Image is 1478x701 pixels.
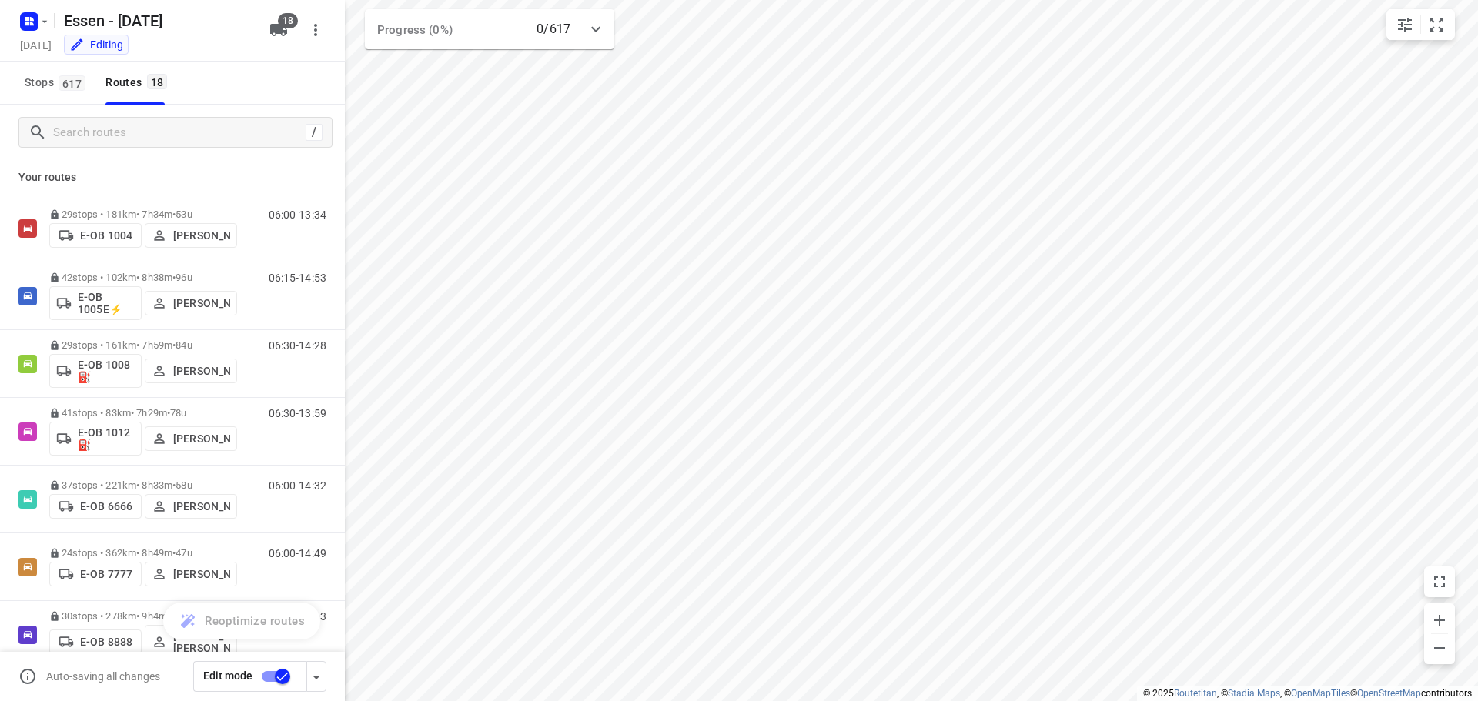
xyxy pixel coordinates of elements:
p: 24 stops • 362km • 8h49m [49,547,237,559]
button: E-OB 1004 [49,223,142,248]
button: E-OB 6666 [49,494,142,519]
p: [PERSON_NAME] [173,229,230,242]
p: 06:00-14:32 [269,479,326,492]
p: E-OB 1012⛽️ [78,426,135,451]
p: [PERSON_NAME] [173,568,230,580]
button: E-OB 8888 [49,629,142,654]
span: • [172,479,176,491]
a: Stadia Maps [1228,688,1280,699]
p: E-OB 1008⛽️ [78,359,135,383]
p: [PERSON_NAME] [173,432,230,445]
a: OpenStreetMap [1357,688,1421,699]
span: 53u [176,209,192,220]
button: Fit zoom [1421,9,1452,40]
span: Edit mode [203,669,252,682]
div: Routes [105,73,172,92]
span: • [167,407,170,419]
p: E-OB 6666 [80,500,132,512]
span: 78u [170,407,186,419]
div: Driver app settings [307,666,326,686]
span: 18 [147,74,168,89]
button: [PERSON_NAME] [145,562,237,586]
p: 29 stops • 161km • 7h59m [49,339,237,351]
span: 617 [59,75,85,91]
a: Routetitan [1174,688,1217,699]
button: [PERSON_NAME] [145,494,237,519]
p: 06:00-14:49 [269,547,326,559]
span: • [172,272,176,283]
button: 18 [263,15,294,45]
button: E-OB 1012⛽️ [49,422,142,456]
span: • [172,547,176,559]
p: E-OB 1004 [80,229,132,242]
span: 84u [176,339,192,351]
p: Your routes [18,169,326,185]
p: 37 stops • 221km • 8h33m [49,479,237,491]
button: E-OB 1008⛽️ [49,354,142,388]
div: / [306,124,323,141]
p: 42 stops • 102km • 8h38m [49,272,237,283]
button: [PERSON_NAME] [145,223,237,248]
p: 06:15-14:53 [269,272,326,284]
p: E-OB 8888 [80,636,132,648]
span: Stops [25,73,90,92]
button: [PERSON_NAME] [145,359,237,383]
span: Progress (0%) [377,23,453,37]
div: Progress (0%)0/617 [365,9,614,49]
div: small contained button group [1386,9,1455,40]
h5: Rename [58,8,257,33]
p: [PERSON_NAME] [173,365,230,377]
button: [PERSON_NAME] [145,426,237,451]
button: More [300,15,331,45]
li: © 2025 , © , © © contributors [1143,688,1472,699]
input: Search routes [53,121,306,145]
p: 06:30-13:59 [269,407,326,419]
span: 47u [176,547,192,559]
button: [PERSON_NAME] [PERSON_NAME] [145,625,237,659]
p: 29 stops • 181km • 7h34m [49,209,237,220]
p: [PERSON_NAME] [PERSON_NAME] [173,629,230,654]
p: 30 stops • 278km • 9h4m [49,610,237,622]
div: You are currently in edit mode. [69,37,123,52]
p: 0/617 [537,20,570,38]
button: [PERSON_NAME] [145,291,237,315]
button: Reoptimize routes [163,603,320,639]
span: 18 [278,13,298,28]
span: • [172,209,176,220]
button: E-OB 1005E⚡ [49,286,142,320]
h5: Project date [14,36,58,54]
p: 06:00-13:34 [269,209,326,221]
span: • [172,339,176,351]
p: [PERSON_NAME] [173,297,230,309]
p: 06:30-14:28 [269,339,326,352]
span: 96u [176,272,192,283]
p: Auto-saving all changes [46,670,160,683]
button: E-OB 7777 [49,562,142,586]
a: OpenMapTiles [1291,688,1350,699]
p: 41 stops • 83km • 7h29m [49,407,237,419]
button: Map settings [1389,9,1420,40]
p: E-OB 7777 [80,568,132,580]
span: 58u [176,479,192,491]
p: E-OB 1005E⚡ [78,291,135,315]
p: [PERSON_NAME] [173,500,230,512]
